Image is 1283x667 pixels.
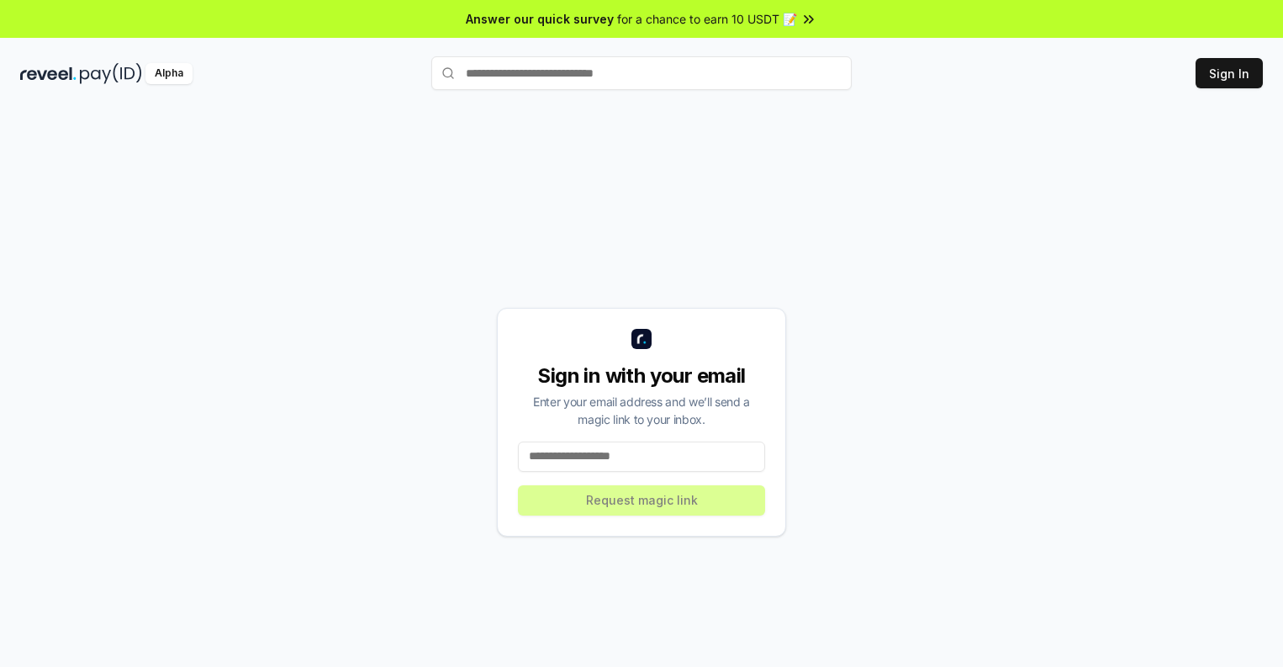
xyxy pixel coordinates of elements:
[518,393,765,428] div: Enter your email address and we’ll send a magic link to your inbox.
[145,63,193,84] div: Alpha
[1196,58,1263,88] button: Sign In
[20,63,77,84] img: reveel_dark
[466,10,614,28] span: Answer our quick survey
[518,363,765,389] div: Sign in with your email
[80,63,142,84] img: pay_id
[617,10,797,28] span: for a chance to earn 10 USDT 📝
[631,329,652,349] img: logo_small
